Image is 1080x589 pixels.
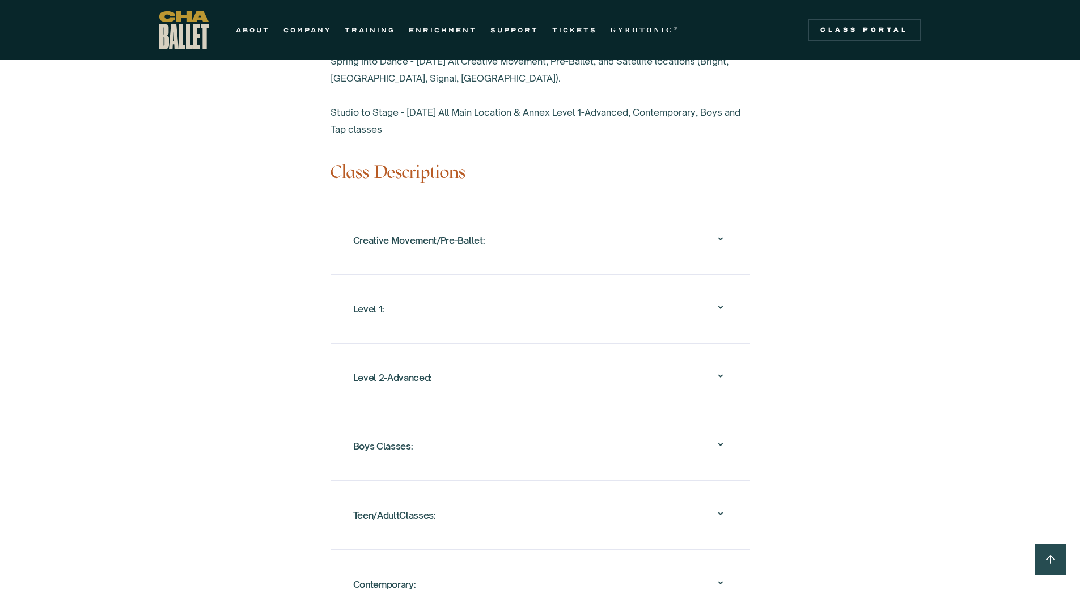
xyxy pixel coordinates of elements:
a: COMPANY [283,23,331,37]
a: home [159,11,209,49]
div: Creative Movement/Pre-Ballet: [353,230,485,251]
div: Boys Classes: [353,436,413,456]
a: ABOUT [236,23,270,37]
div: Class Portal [815,26,914,35]
h3: Class Descriptions [331,149,750,183]
a: ENRICHMENT [409,23,477,37]
a: TICKETS [552,23,597,37]
div: Creative Movement/Pre-Ballet: [353,222,727,259]
div: Level 2-Advanced: [353,367,433,388]
div: Level 2-Advanced: [353,359,727,396]
div: Boys Classes: [353,428,727,464]
div: Level 1: [353,291,727,327]
sup: ® [674,26,680,31]
a: Class Portal [808,19,921,41]
a: GYROTONIC® [611,23,680,37]
div: Teen/AdultClasses: [353,497,727,533]
div: Teen/AdultClasses: [353,505,436,526]
a: TRAINING [345,23,395,37]
div: Level 1: [353,299,384,319]
a: SUPPORT [490,23,539,37]
strong: GYROTONIC [611,26,674,34]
